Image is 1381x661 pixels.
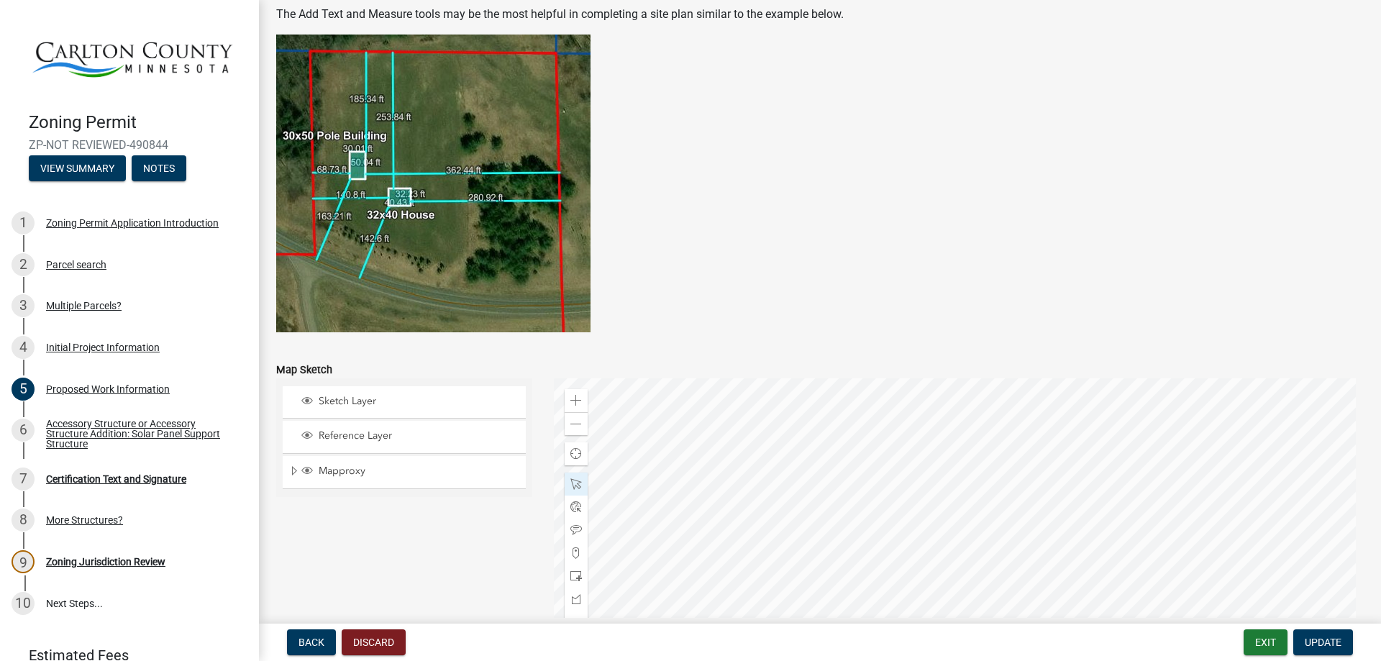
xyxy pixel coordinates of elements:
div: Zoom in [565,389,588,412]
div: Zoom out [565,412,588,435]
wm-modal-confirm: Notes [132,164,186,175]
div: 9 [12,550,35,573]
li: Mapproxy [283,456,526,489]
div: 2 [12,253,35,276]
button: View Summary [29,155,126,181]
ul: Layer List [281,383,527,493]
div: Proposed Work Information [46,384,170,394]
label: Map Sketch [276,365,332,375]
span: Sketch Layer [315,395,521,408]
div: Reference Layer [299,429,521,444]
span: Back [298,637,324,648]
span: ZP-NOT REVIEWED-490844 [29,138,230,152]
div: 5 [12,378,35,401]
img: Site_Sketch_Example_031325_c7d434ee-cc6d-4245-b110-ff2cb1c8078e.jpg [276,35,591,332]
button: Notes [132,155,186,181]
div: 4 [12,336,35,359]
div: 10 [12,592,35,615]
span: Update [1305,637,1341,648]
span: Expand [288,465,299,480]
h4: Zoning Permit [29,112,247,133]
button: Back [287,629,336,655]
div: Find my location [565,442,588,465]
img: Carlton County, Minnesota [29,15,236,97]
div: 1 [12,211,35,234]
div: More Structures? [46,515,123,525]
div: Multiple Parcels? [46,301,122,311]
span: Reference Layer [315,429,521,442]
div: 6 [12,419,35,442]
div: 8 [12,509,35,532]
p: The Add Text and Measure tools may be the most helpful in completing a site plan similar to the e... [276,6,1364,23]
div: Parcel search [46,260,106,270]
li: Sketch Layer [283,386,526,419]
div: Zoning Permit Application Introduction [46,218,219,228]
div: Certification Text and Signature [46,474,186,484]
div: Sketch Layer [299,395,521,409]
button: Update [1293,629,1353,655]
div: Zoning Jurisdiction Review [46,557,165,567]
div: Accessory Structure or Accessory Structure Addition: Solar Panel Support Structure [46,419,236,449]
span: Mapproxy [315,465,521,478]
wm-modal-confirm: Summary [29,164,126,175]
div: Initial Project Information [46,342,160,352]
div: 7 [12,468,35,491]
div: Mapproxy [299,465,521,479]
button: Exit [1244,629,1287,655]
div: 3 [12,294,35,317]
button: Discard [342,629,406,655]
li: Reference Layer [283,421,526,453]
